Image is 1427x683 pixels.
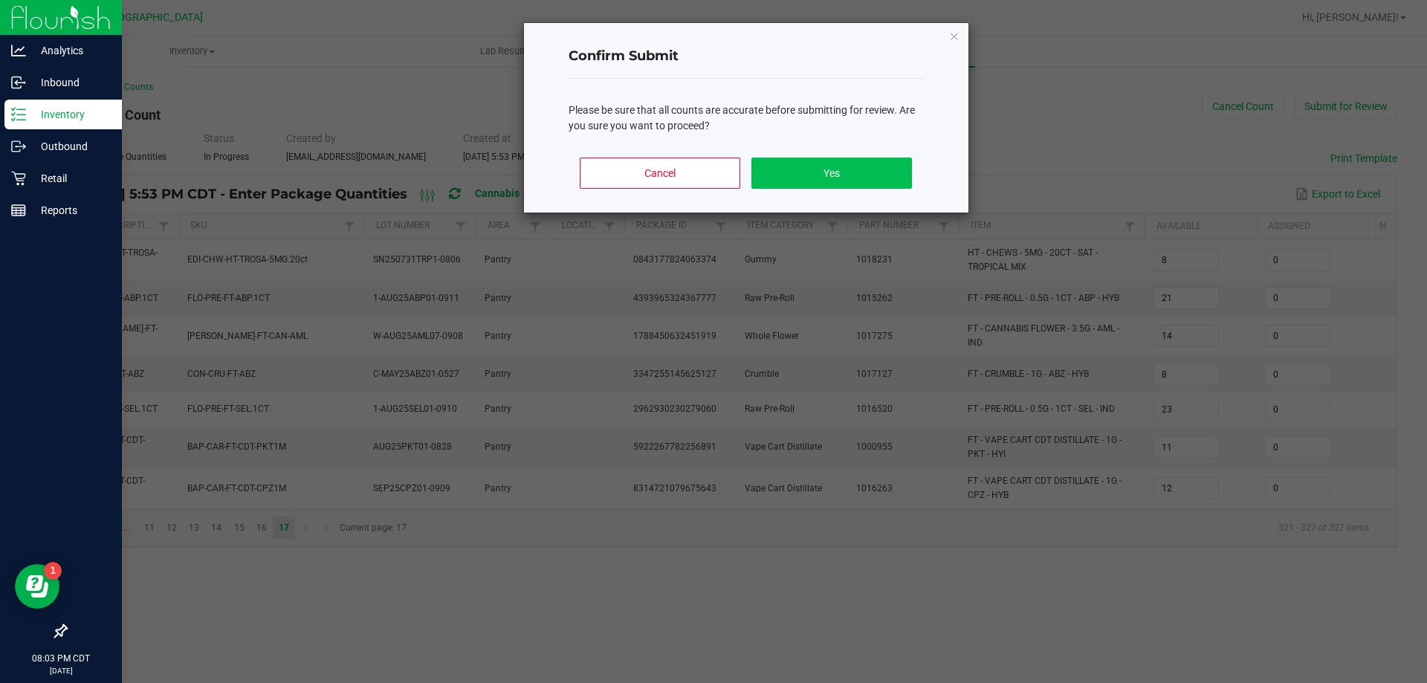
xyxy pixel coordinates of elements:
button: Cancel [580,158,740,189]
iframe: Resource center [15,564,59,609]
p: 08:03 PM CDT [7,652,115,665]
inline-svg: Outbound [11,139,26,154]
p: Retail [26,169,115,187]
h4: Confirm Submit [569,47,924,66]
p: [DATE] [7,665,115,676]
div: Please be sure that all counts are accurate before submitting for review. Are you sure you want t... [569,103,924,134]
p: Inbound [26,74,115,91]
inline-svg: Analytics [11,43,26,58]
button: Close [949,27,960,45]
inline-svg: Reports [11,203,26,218]
inline-svg: Retail [11,171,26,186]
p: Inventory [26,106,115,123]
p: Reports [26,201,115,219]
p: Outbound [26,137,115,155]
iframe: Resource center unread badge [44,562,62,580]
inline-svg: Inventory [11,107,26,122]
button: Yes [751,158,911,189]
p: Analytics [26,42,115,59]
inline-svg: Inbound [11,75,26,90]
